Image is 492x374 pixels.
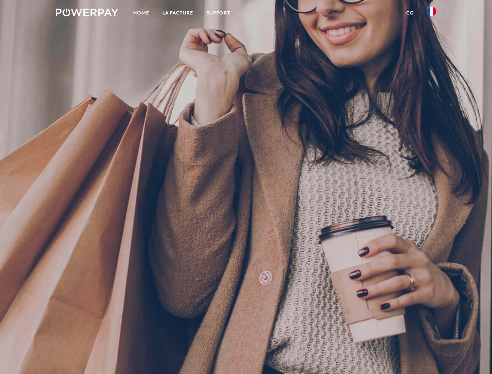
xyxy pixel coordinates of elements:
[56,9,118,16] img: logo-powerpay-white.svg
[156,6,200,20] a: LA FACTURE
[427,7,436,16] img: fr
[200,6,237,20] a: Support
[127,6,156,20] a: Home
[400,6,420,20] a: CG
